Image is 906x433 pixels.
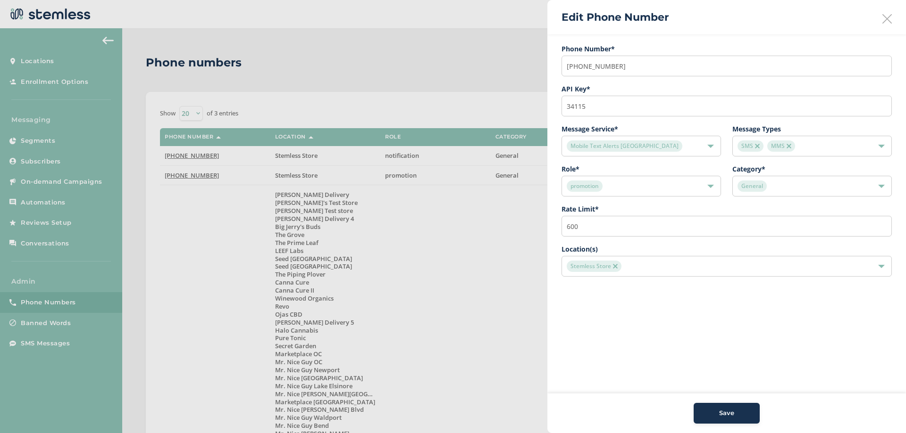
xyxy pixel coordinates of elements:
[732,124,892,134] label: Message Types
[562,216,892,237] input: Enter Rate Limit
[562,56,892,76] input: (XXX) XXX-XXXX
[732,164,892,174] label: Category
[694,403,760,424] button: Save
[787,144,791,148] img: icon-close-accent-8a337256.svg
[738,140,763,152] span: SMS
[562,164,721,174] label: Role
[567,180,603,192] span: promotion
[562,96,892,116] input: Enter API Key
[738,180,767,192] span: General
[562,244,892,254] label: Location(s)
[859,388,906,433] iframe: Chat Widget
[567,261,621,272] span: Stemless Store
[562,204,892,214] label: Rate Limit
[719,408,734,418] span: Save
[767,140,795,152] span: MMS
[755,144,760,148] img: icon-close-accent-8a337256.svg
[613,264,618,269] img: icon-close-accent-8a337256.svg
[562,124,721,134] label: Message Service
[562,84,892,94] label: API Key
[562,44,892,54] label: Phone Number*
[567,140,682,152] span: Mobile Text Alerts [GEOGRAPHIC_DATA]
[562,9,669,25] h2: Edit Phone Number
